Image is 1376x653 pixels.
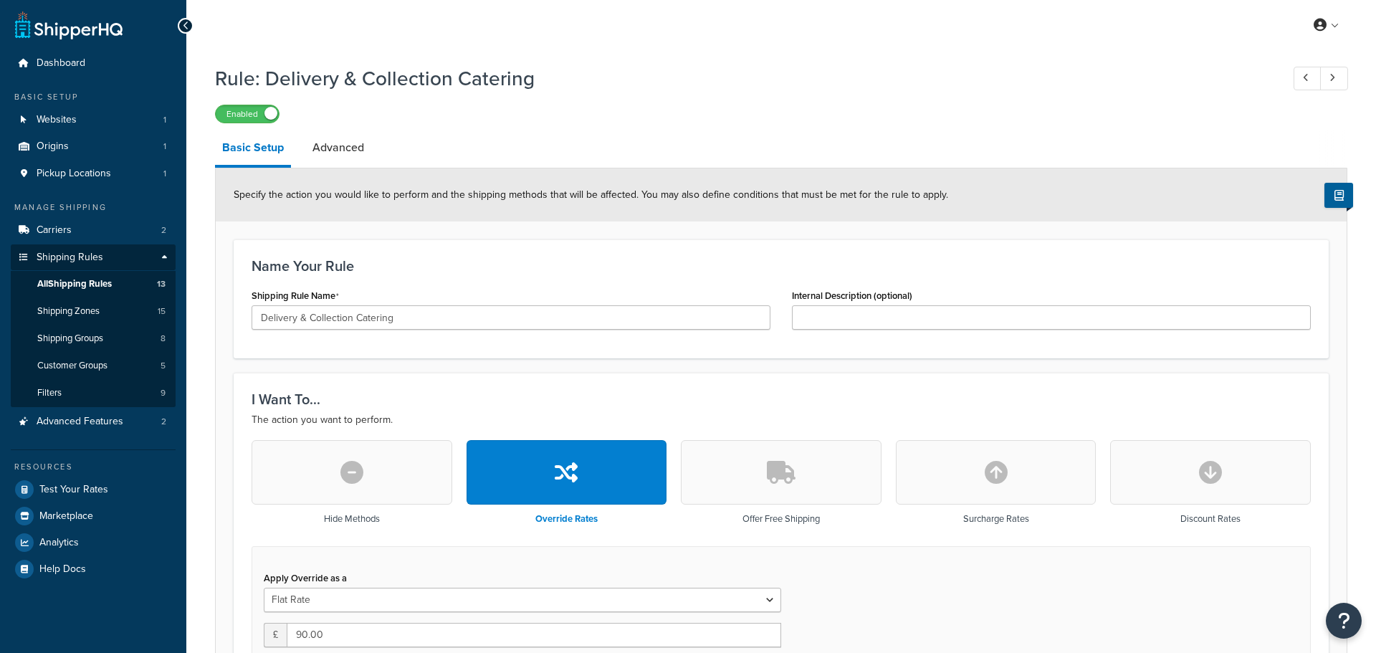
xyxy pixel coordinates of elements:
[264,623,287,647] span: £
[37,140,69,153] span: Origins
[157,278,166,290] span: 13
[11,409,176,435] a: Advanced Features2
[37,224,72,237] span: Carriers
[11,91,176,103] div: Basic Setup
[11,107,176,133] a: Websites1
[158,305,166,318] span: 15
[215,130,291,168] a: Basic Setup
[1320,67,1348,90] a: Next Record
[39,510,93,523] span: Marketplace
[252,258,1311,274] h3: Name Your Rule
[11,107,176,133] li: Websites
[39,484,108,496] span: Test Your Rates
[963,514,1029,524] h3: Surcharge Rates
[37,168,111,180] span: Pickup Locations
[161,333,166,345] span: 8
[11,353,176,379] a: Customer Groups5
[1294,67,1322,90] a: Previous Record
[37,252,103,264] span: Shipping Rules
[1180,514,1241,524] h3: Discount Rates
[161,224,166,237] span: 2
[161,360,166,372] span: 5
[11,244,176,408] li: Shipping Rules
[11,353,176,379] li: Customer Groups
[234,187,948,202] span: Specify the action you would like to perform and the shipping methods that will be affected. You ...
[37,333,103,345] span: Shipping Groups
[264,573,347,583] label: Apply Override as a
[11,217,176,244] a: Carriers2
[11,244,176,271] a: Shipping Rules
[37,114,77,126] span: Websites
[252,391,1311,407] h3: I Want To...
[39,537,79,549] span: Analytics
[11,133,176,160] a: Origins1
[1324,183,1353,208] button: Show Help Docs
[163,168,166,180] span: 1
[37,360,107,372] span: Customer Groups
[11,556,176,582] a: Help Docs
[11,477,176,502] a: Test Your Rates
[11,380,176,406] a: Filters9
[11,271,176,297] a: AllShipping Rules13
[37,305,100,318] span: Shipping Zones
[11,530,176,556] a: Analytics
[11,503,176,529] a: Marketplace
[163,140,166,153] span: 1
[37,278,112,290] span: All Shipping Rules
[252,290,339,302] label: Shipping Rule Name
[163,114,166,126] span: 1
[11,380,176,406] li: Filters
[305,130,371,165] a: Advanced
[11,217,176,244] li: Carriers
[37,416,123,428] span: Advanced Features
[11,50,176,77] a: Dashboard
[37,57,85,70] span: Dashboard
[11,409,176,435] li: Advanced Features
[1326,603,1362,639] button: Open Resource Center
[215,65,1267,92] h1: Rule: Delivery & Collection Catering
[11,201,176,214] div: Manage Shipping
[792,290,912,301] label: Internal Description (optional)
[161,387,166,399] span: 9
[11,298,176,325] a: Shipping Zones15
[252,411,1311,429] p: The action you want to perform.
[216,105,279,123] label: Enabled
[11,133,176,160] li: Origins
[324,514,380,524] h3: Hide Methods
[37,387,62,399] span: Filters
[11,161,176,187] li: Pickup Locations
[39,563,86,576] span: Help Docs
[11,461,176,473] div: Resources
[161,416,166,428] span: 2
[11,325,176,352] li: Shipping Groups
[11,161,176,187] a: Pickup Locations1
[11,325,176,352] a: Shipping Groups8
[11,298,176,325] li: Shipping Zones
[742,514,820,524] h3: Offer Free Shipping
[535,514,598,524] h3: Override Rates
